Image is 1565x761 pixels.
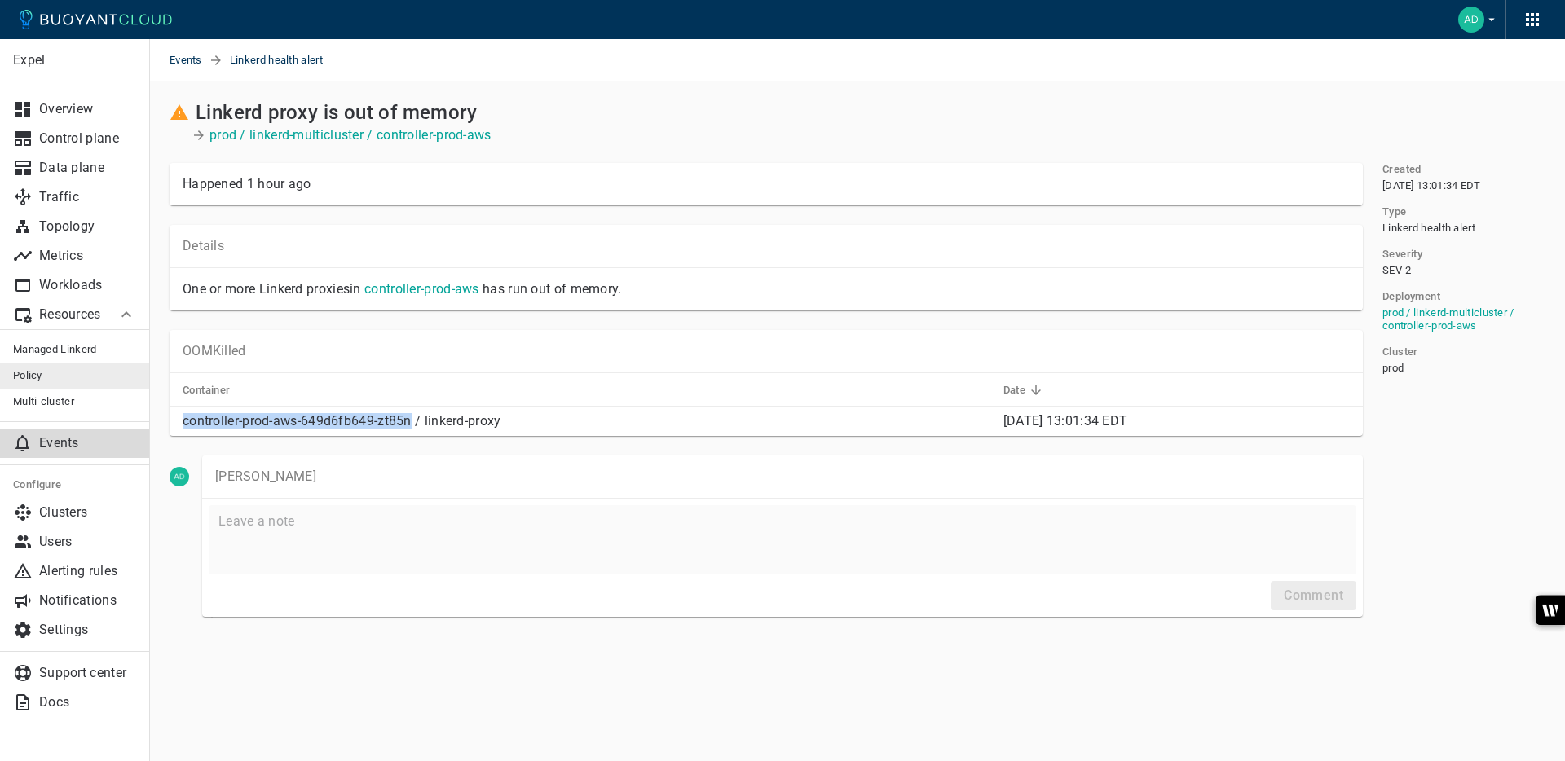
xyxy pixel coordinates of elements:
p: Workloads [39,277,136,293]
span: Linkerd health alert [1382,222,1475,235]
p: [PERSON_NAME] [215,468,1350,485]
span: [DATE] 13:01:34 EDT [1382,179,1481,192]
h5: Type [1382,205,1407,218]
p: Alerting rules [39,563,136,579]
span: Date [1003,383,1047,398]
span: Multi-cluster [13,395,136,408]
img: Adam Glenn [1458,7,1484,33]
h5: Container [183,384,231,397]
h5: Configure [13,478,136,491]
h5: Created [1382,163,1422,176]
p: Traffic [39,189,136,205]
img: adam.glenn@expel.io [170,467,189,486]
p: One or more Linkerd proxies in has run out of memory. [183,281,1350,297]
a: Events [170,39,209,81]
h2: Linkerd proxy is out of memory [196,101,477,124]
p: Details [183,238,1350,254]
p: Metrics [39,248,136,264]
p: Data plane [39,160,136,176]
p: controller-prod-aws-649d6fb649-zt85n / linkerd-proxy [183,413,990,429]
span: Container [183,383,252,398]
p: Clusters [39,504,136,521]
p: Events [39,435,136,451]
span: Linkerd health alert [230,39,342,81]
h5: Date [1003,384,1026,397]
p: OOMKilled [183,343,246,359]
span: SEV-2 [1382,264,1412,277]
p: Control plane [39,130,136,147]
relative-time: 1 hour ago [247,176,311,191]
p: Notifications [39,592,136,609]
a: controller-prod-aws [364,281,479,297]
p: Overview [39,101,136,117]
span: Mon, 11 Aug 2025 17:01:34 UTC [1003,413,1128,429]
p: Topology [39,218,136,235]
h5: Severity [1382,248,1422,261]
span: Managed Linkerd [13,343,136,356]
p: Users [39,534,136,550]
div: Happened [183,176,311,192]
span: Policy [13,369,136,382]
a: prod / linkerd-multicluster / controller-prod-aws [209,127,492,143]
p: Support center [39,665,136,681]
p: Settings [39,622,136,638]
h5: Deployment [1382,290,1440,303]
span: prod [1382,362,1404,375]
p: Resources [39,306,104,323]
p: Docs [39,694,136,710]
h5: Cluster [1382,345,1418,359]
p: Expel [13,52,135,68]
a: prod / linkerd-multicluster / controller-prod-aws [1382,306,1514,332]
